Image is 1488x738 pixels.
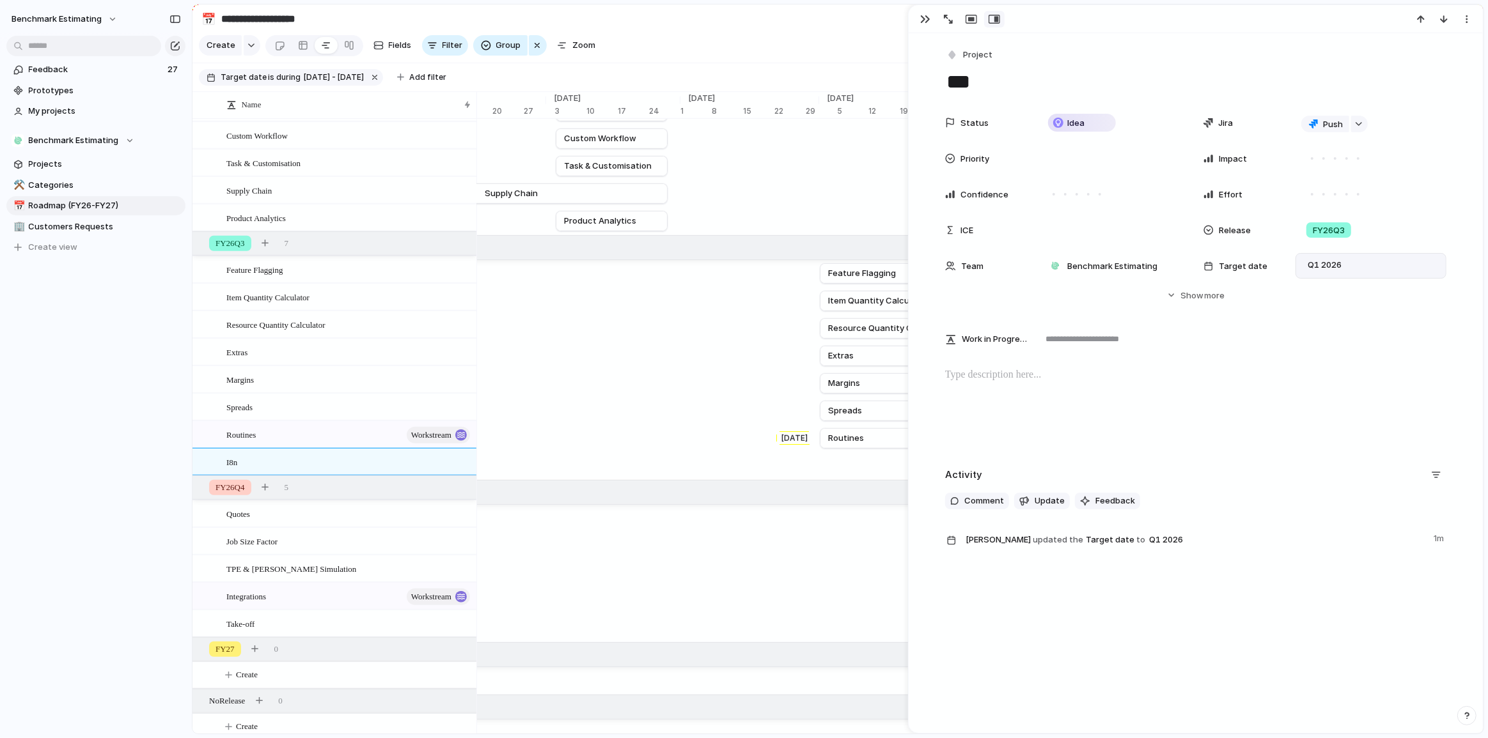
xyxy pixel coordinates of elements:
[6,9,124,29] button: Benchmark Estimating
[12,199,24,212] button: 📅
[226,427,256,442] span: Routines
[774,105,806,117] div: 22
[963,49,992,61] span: Project
[226,128,288,142] span: Custom Workflow
[215,481,245,494] span: FY26Q4
[828,429,1210,448] a: Routines
[485,187,538,200] span: Supply Chain
[828,401,1210,420] a: Spreads
[743,105,774,117] div: 15
[649,105,680,117] div: 24
[945,468,982,482] h2: Activity
[496,39,521,52] span: Group
[407,588,470,605] button: Workstream
[411,588,451,606] span: Workstream
[215,643,235,656] span: FY27
[586,105,618,117] div: 10
[966,534,1031,546] span: [PERSON_NAME]
[944,46,996,65] button: Project
[1181,289,1204,302] span: Show
[29,158,181,171] span: Projects
[29,84,181,97] span: Prototypes
[6,176,185,195] a: ⚒️Categories
[226,534,278,548] span: Job Size Factor
[422,35,468,56] button: Filter
[828,432,864,445] span: Routines
[1218,117,1233,130] span: Jira
[411,426,451,444] span: Workstream
[215,237,245,250] span: FY26Q3
[221,72,267,83] span: Target date
[868,105,900,117] div: 12
[13,219,22,234] div: 🏢
[226,344,247,359] span: Extras
[492,105,524,117] div: 20
[546,92,588,105] span: [DATE]
[1095,495,1135,507] span: Feedback
[301,70,366,84] button: [DATE] - [DATE]
[473,35,528,56] button: Group
[960,153,989,165] span: Priority
[564,157,659,176] a: Task & Customisation
[1067,117,1085,130] span: Idea
[1219,260,1267,273] span: Target date
[29,179,181,192] span: Categories
[226,262,283,277] span: Feature Flagging
[207,39,235,52] span: Create
[198,9,219,29] button: 📅
[1033,534,1084,546] span: updated the
[1301,116,1349,132] button: Push
[828,267,896,280] span: Feature Flagging
[1146,532,1186,548] span: Q1 2026
[776,432,812,445] div: [DATE]
[1075,493,1140,509] button: Feedback
[945,493,1009,509] button: Comment
[29,199,181,212] span: Roadmap (FY26-FY27)
[226,454,237,469] span: I8n
[960,117,989,130] span: Status
[962,333,1027,346] span: Work in Progress
[618,105,649,117] div: 17
[555,105,586,117] div: 3
[828,404,862,417] span: Spreads
[12,13,102,26] span: Benchmark Estimating
[29,134,119,147] span: Benchmark Estimating
[6,238,185,257] button: Create view
[12,220,24,233] button: 🏢
[226,588,266,603] span: Integrations
[828,295,928,307] span: Item Quantity Calculator
[6,60,185,79] a: Feedback27
[1304,258,1345,273] span: Q1 2026
[389,39,412,52] span: Fields
[29,220,181,233] span: Customers Requests
[29,241,78,254] span: Create view
[564,215,636,227] span: Product Analytics
[960,224,973,237] span: ICE
[1434,530,1446,545] span: 1m
[236,668,258,681] span: Create
[226,372,254,387] span: Margins
[6,131,185,150] button: Benchmark Estimating
[226,616,255,631] span: Take-off
[6,155,185,174] a: Projects
[961,260,983,273] span: Team
[278,695,283,707] span: 0
[564,129,659,148] a: Custom Workflow
[226,183,272,197] span: Supply Chain
[828,264,1210,283] a: Feature Flagging
[226,506,250,521] span: Quotes
[274,643,279,656] span: 0
[6,196,185,215] div: 📅Roadmap (FY26-FY27)
[964,495,1004,507] span: Comment
[6,217,185,236] div: 🏢Customers Requests
[13,178,22,192] div: ⚒️
[1323,118,1343,131] span: Push
[226,317,325,332] span: Resource Quantity Calculator
[442,39,463,52] span: Filter
[806,105,819,117] div: 29
[1205,289,1225,302] span: more
[966,530,1426,549] span: Target date
[209,695,245,707] span: No Release
[564,211,659,231] a: Product Analytics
